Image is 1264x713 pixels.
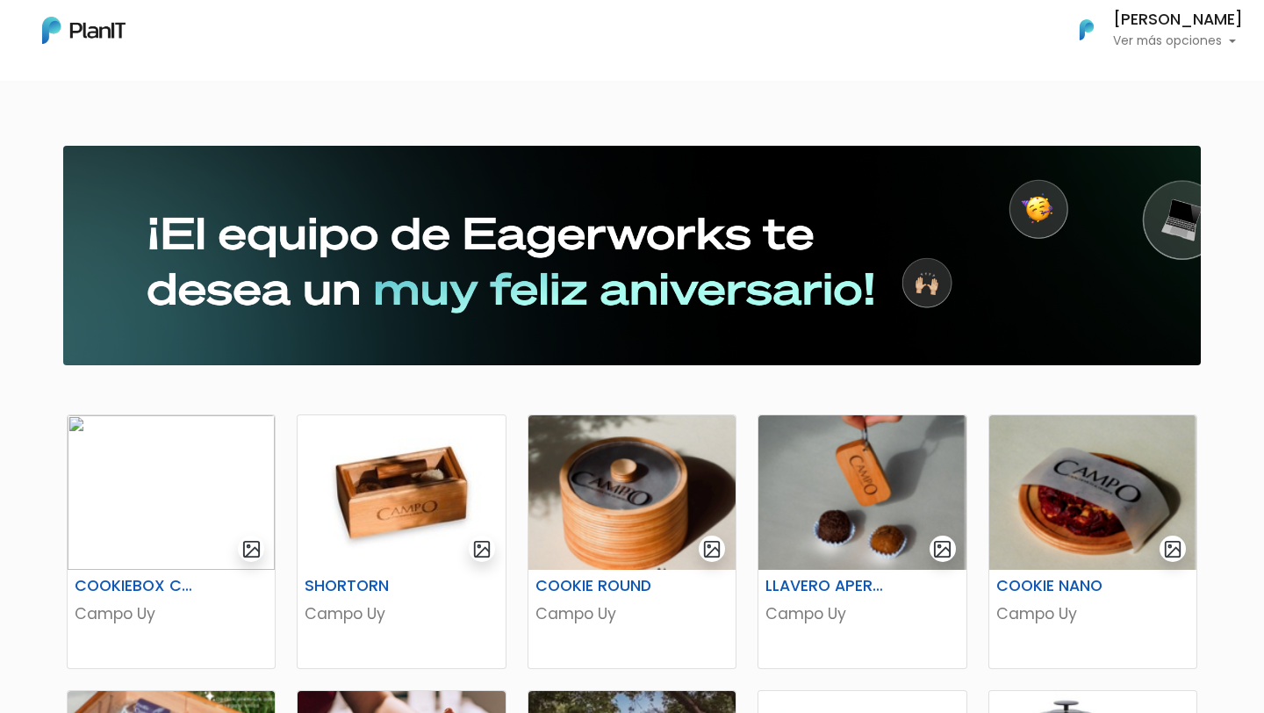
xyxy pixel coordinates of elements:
button: PlanIt Logo [PERSON_NAME] Ver más opciones [1057,7,1243,53]
h6: COOKIE NANO [986,577,1129,595]
a: gallery-light COOKIE NANO Campo Uy [988,414,1197,669]
img: gallery-light [1163,539,1183,559]
img: gallery-light [472,539,492,559]
a: gallery-light LLAVERO APEREÁ Campo Uy [758,414,966,669]
img: thumb_Captura_de_pantalla_2025-10-09_171411.png [989,415,1196,570]
img: thumb_Captura_de_pantalla_2025-10-09_170337.png [528,415,736,570]
img: gallery-light [932,539,952,559]
img: gallery-light [702,539,722,559]
h6: LLAVERO APEREÁ [755,577,898,595]
a: gallery-light COOKIE ROUND Campo Uy [528,414,736,669]
p: Campo Uy [996,602,1189,625]
img: thumb_WhatsApp_Image_2025-07-21_at_20.21.58.jpeg [68,415,275,570]
p: Ver más opciones [1113,35,1243,47]
img: thumb_Captura_de_pantalla_2025-10-09_171044.png [758,415,966,570]
a: gallery-light SHORTORN Campo Uy [297,414,506,669]
img: PlanIt Logo [42,17,126,44]
img: PlanIt Logo [1067,11,1106,49]
p: Campo Uy [305,602,498,625]
p: Campo Uy [765,602,959,625]
h6: [PERSON_NAME] [1113,12,1243,28]
h6: COOKIE ROUND [525,577,668,595]
p: Campo Uy [535,602,729,625]
h6: COOKIEBOX CAMPO [64,577,207,595]
a: gallery-light COOKIEBOX CAMPO Campo Uy [67,414,276,669]
h6: SHORTORN [294,577,437,595]
img: thumb_2000___2000-Photoroom__87_.jpg [298,415,505,570]
p: Campo Uy [75,602,268,625]
img: gallery-light [241,539,262,559]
